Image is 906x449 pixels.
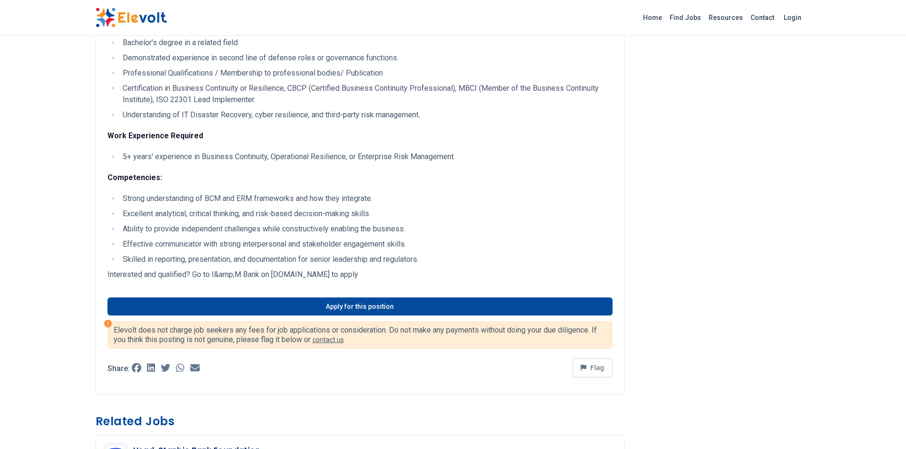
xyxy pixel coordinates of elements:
a: Contact [747,10,778,25]
li: Understanding of IT Disaster Recovery, cyber resilience, and third-party risk management. [120,109,613,121]
strong: Competencies: [107,173,162,182]
p: Interested and qualified? Go to I&amp;M Bank on [DOMAIN_NAME] to apply [107,269,613,280]
p: Share: [107,365,130,373]
p: Elevolt does not charge job seekers any fees for job applications or consideration. Do not make a... [114,325,606,344]
li: Ability to provide independent challenges while constructively enabling the business. [120,223,613,235]
a: Find Jobs [666,10,705,25]
li: Certification in Business Continuity or Resilience, CBCP (Certified Business Continuity Professio... [120,83,613,105]
li: Effective communicator with strong interpersonal and stakeholder engagement skills. [120,239,613,250]
a: Login [778,8,807,27]
h3: Related Jobs [96,414,624,429]
strong: Work Experience Required [107,131,203,140]
li: Excellent analytical, critical thinking, and risk-based decision-making skills. [120,208,613,220]
img: Elevolt [96,8,167,28]
a: contact us [312,336,344,344]
a: Resources [705,10,747,25]
li: Professional Qualifications / Membership to professional bodies/ Publication [120,67,613,79]
li: Bachelor’s degree in a related field. [120,37,613,48]
button: Flag [573,358,613,377]
li: Skilled in reporting, presentation, and documentation for senior leadership and regulators. [120,254,613,265]
li: Demonstrated experience in second line of defense roles or governance functions. [120,52,613,64]
li: Strong understanding of BCM and ERM frameworks and how they integrate. [120,193,613,204]
li: 5+ years' experience in Business Continuity, Operational Resilience, or Enterprise Risk Management. [120,151,613,162]
a: Apply for this position [107,297,613,315]
iframe: Chat Widget [858,403,906,449]
a: Home [639,10,666,25]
